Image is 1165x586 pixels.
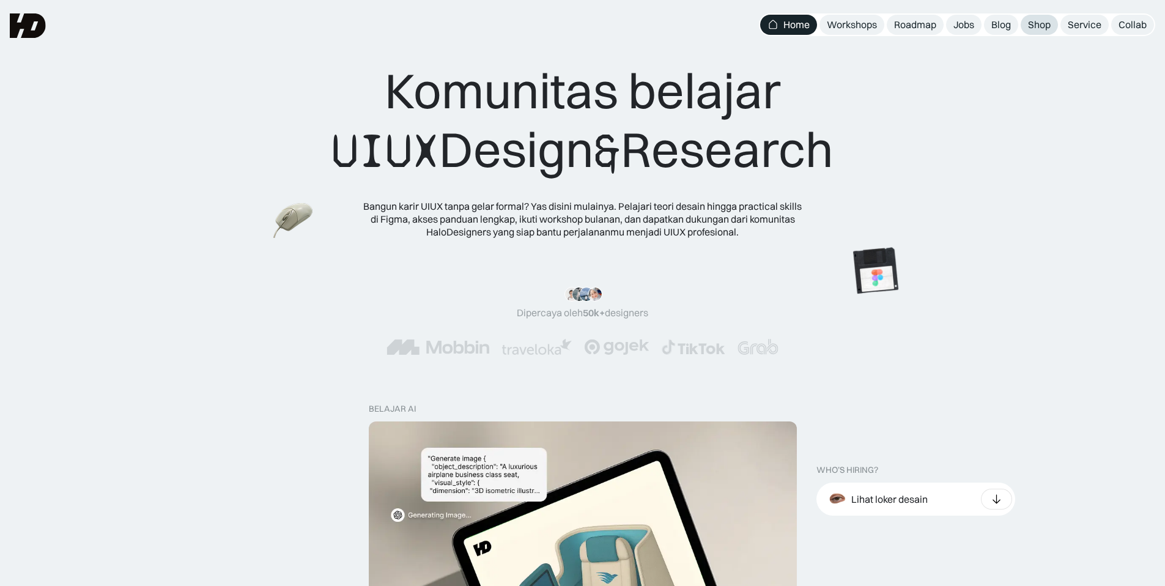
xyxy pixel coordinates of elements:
[1060,15,1109,35] a: Service
[953,18,974,31] div: Jobs
[594,122,621,180] span: &
[1028,18,1051,31] div: Shop
[851,493,928,506] div: Lihat loker desain
[991,18,1011,31] div: Blog
[1068,18,1101,31] div: Service
[819,15,884,35] a: Workshops
[946,15,982,35] a: Jobs
[369,404,416,414] div: belajar ai
[363,200,803,238] div: Bangun karir UIUX tanpa gelar formal? Yas disini mulainya. Pelajari teori desain hingga practical...
[887,15,944,35] a: Roadmap
[583,306,605,319] span: 50k+
[331,122,439,180] span: UIUX
[827,18,877,31] div: Workshops
[331,61,834,180] div: Komunitas belajar Design Research
[760,15,817,35] a: Home
[1111,15,1154,35] a: Collab
[894,18,936,31] div: Roadmap
[984,15,1018,35] a: Blog
[783,18,810,31] div: Home
[1119,18,1147,31] div: Collab
[816,465,878,475] div: WHO’S HIRING?
[517,306,648,319] div: Dipercaya oleh designers
[1021,15,1058,35] a: Shop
